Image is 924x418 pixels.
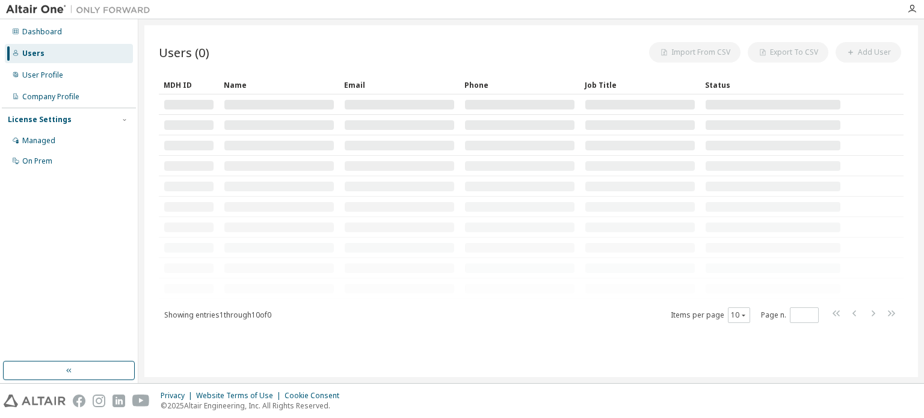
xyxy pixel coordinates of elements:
div: Name [224,75,334,94]
button: Import From CSV [649,42,741,63]
span: Items per page [671,307,750,323]
div: On Prem [22,156,52,166]
span: Users (0) [159,44,209,61]
div: User Profile [22,70,63,80]
div: Company Profile [22,92,79,102]
div: MDH ID [164,75,214,94]
p: © 2025 Altair Engineering, Inc. All Rights Reserved. [161,401,346,411]
img: instagram.svg [93,395,105,407]
div: Status [705,75,841,94]
div: Dashboard [22,27,62,37]
button: 10 [731,310,747,320]
div: Cookie Consent [285,391,346,401]
div: Managed [22,136,55,146]
div: Website Terms of Use [196,391,285,401]
img: youtube.svg [132,395,150,407]
div: Privacy [161,391,196,401]
span: Page n. [761,307,819,323]
span: Showing entries 1 through 10 of 0 [164,310,271,320]
img: altair_logo.svg [4,395,66,407]
div: Email [344,75,455,94]
div: Phone [464,75,575,94]
div: License Settings [8,115,72,124]
div: Job Title [585,75,695,94]
button: Export To CSV [748,42,828,63]
img: Altair One [6,4,156,16]
button: Add User [836,42,901,63]
img: linkedin.svg [112,395,125,407]
div: Users [22,49,45,58]
img: facebook.svg [73,395,85,407]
